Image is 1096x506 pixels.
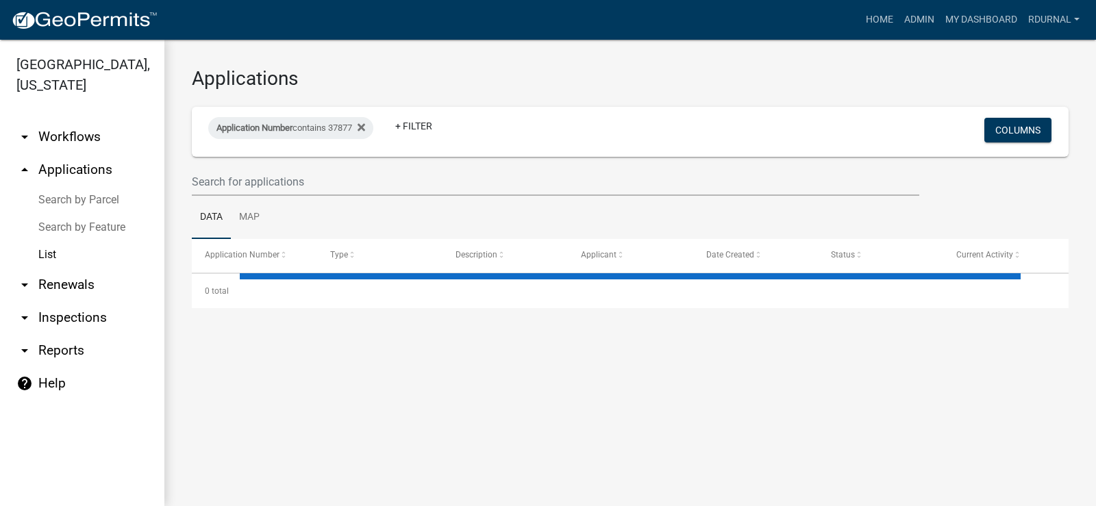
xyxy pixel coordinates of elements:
span: Description [456,250,497,260]
a: + Filter [384,114,443,138]
i: arrow_drop_down [16,342,33,359]
a: Map [231,196,268,240]
div: contains 37877 [208,117,373,139]
span: Date Created [706,250,754,260]
a: Home [860,7,899,33]
i: arrow_drop_down [16,309,33,326]
i: arrow_drop_down [16,277,33,293]
h3: Applications [192,67,1069,90]
i: arrow_drop_down [16,129,33,145]
a: My Dashboard [940,7,1023,33]
a: Data [192,196,231,240]
datatable-header-cell: Current Activity [943,239,1069,272]
span: Type [330,250,348,260]
span: Applicant [581,250,616,260]
datatable-header-cell: Description [443,239,568,272]
input: Search for applications [192,168,919,196]
datatable-header-cell: Applicant [568,239,693,272]
i: help [16,375,33,392]
i: arrow_drop_up [16,162,33,178]
span: Application Number [205,250,279,260]
span: Current Activity [956,250,1013,260]
datatable-header-cell: Status [818,239,943,272]
span: Status [831,250,855,260]
a: rdurnal [1023,7,1085,33]
span: Application Number [216,123,292,133]
button: Columns [984,118,1051,142]
datatable-header-cell: Date Created [693,239,818,272]
datatable-header-cell: Type [317,239,443,272]
div: 0 total [192,274,1069,308]
a: Admin [899,7,940,33]
datatable-header-cell: Application Number [192,239,317,272]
